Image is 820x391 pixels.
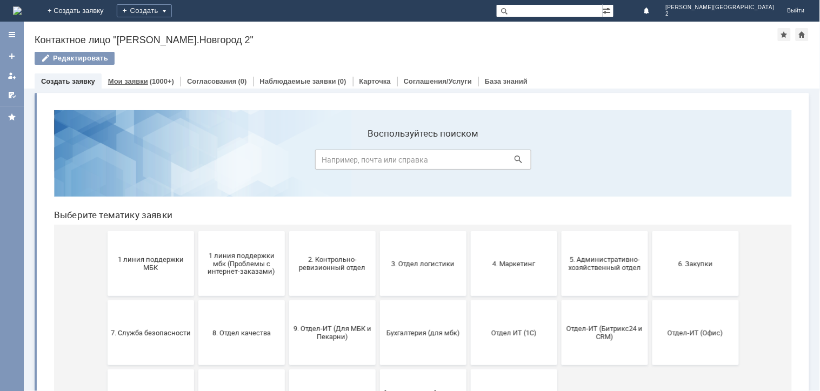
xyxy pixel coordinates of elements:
[244,130,330,194] button: 2. Контрольно-ревизионный отдел
[425,199,512,264] button: Отдел ИТ (1С)
[335,268,421,333] button: [PERSON_NAME]. Услуги ИТ для МБК (оформляет L1)
[425,268,512,333] button: не актуален
[519,154,599,170] span: 5. Административно-хозяйственный отдел
[404,77,472,85] a: Соглашения/Услуги
[247,223,327,239] span: 9. Отдел-ИТ (Для МБК и Пекарни)
[3,86,21,104] a: Мои согласования
[35,35,778,45] div: Контактное лицо "[PERSON_NAME].Новгород 2"
[156,150,236,174] span: 1 линия поддержки мбк (Проблемы с интернет-заказами)
[666,4,775,11] span: [PERSON_NAME][GEOGRAPHIC_DATA]
[41,77,95,85] a: Создать заявку
[610,158,690,166] span: 6. Закупки
[153,268,239,333] button: Франчайзинг
[65,227,145,235] span: 7. Служба безопасности
[603,5,614,15] span: Расширенный поиск
[270,26,486,37] label: Воспользуйтесь поиском
[65,296,145,304] span: Финансовый отдел
[335,199,421,264] button: Бухгалтерия (для мбк)
[516,130,603,194] button: 5. Административно-хозяйственный отдел
[429,296,509,304] span: не актуален
[65,154,145,170] span: 1 линия поддержки МБК
[338,77,346,85] div: (0)
[335,130,421,194] button: 3. Отдел логистики
[9,108,746,119] header: Выберите тематику заявки
[156,227,236,235] span: 8. Отдел качества
[607,199,694,264] button: Отдел-ИТ (Офис)
[247,292,327,308] span: Это соглашение не активно!
[238,77,247,85] div: (0)
[108,77,148,85] a: Мои заявки
[519,223,599,239] span: Отдел-ИТ (Битрикс24 и CRM)
[13,6,22,15] img: logo
[117,4,172,17] div: Создать
[425,130,512,194] button: 4. Маркетинг
[338,158,418,166] span: 3. Отдел логистики
[247,154,327,170] span: 2. Контрольно-ревизионный отдел
[62,268,149,333] button: Финансовый отдел
[156,296,236,304] span: Франчайзинг
[485,77,528,85] a: База знаний
[796,28,809,41] div: Сделать домашней страницей
[429,158,509,166] span: 4. Маркетинг
[153,199,239,264] button: 8. Отдел качества
[187,77,237,85] a: Согласования
[359,77,391,85] a: Карточка
[270,48,486,68] input: Например, почта или справка
[244,268,330,333] button: Это соглашение не активно!
[62,199,149,264] button: 7. Служба безопасности
[338,227,418,235] span: Бухгалтерия (для мбк)
[13,6,22,15] a: Перейти на домашнюю страницу
[429,227,509,235] span: Отдел ИТ (1С)
[244,199,330,264] button: 9. Отдел-ИТ (Для МБК и Пекарни)
[666,11,775,17] span: 2
[62,130,149,194] button: 1 линия поддержки МБК
[607,130,694,194] button: 6. Закупки
[516,199,603,264] button: Отдел-ИТ (Битрикс24 и CRM)
[3,67,21,84] a: Мои заявки
[150,77,174,85] div: (1000+)
[3,48,21,65] a: Создать заявку
[778,28,791,41] div: Добавить в избранное
[610,227,690,235] span: Отдел-ИТ (Офис)
[153,130,239,194] button: 1 линия поддержки мбк (Проблемы с интернет-заказами)
[260,77,336,85] a: Наблюдаемые заявки
[338,288,418,312] span: [PERSON_NAME]. Услуги ИТ для МБК (оформляет L1)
